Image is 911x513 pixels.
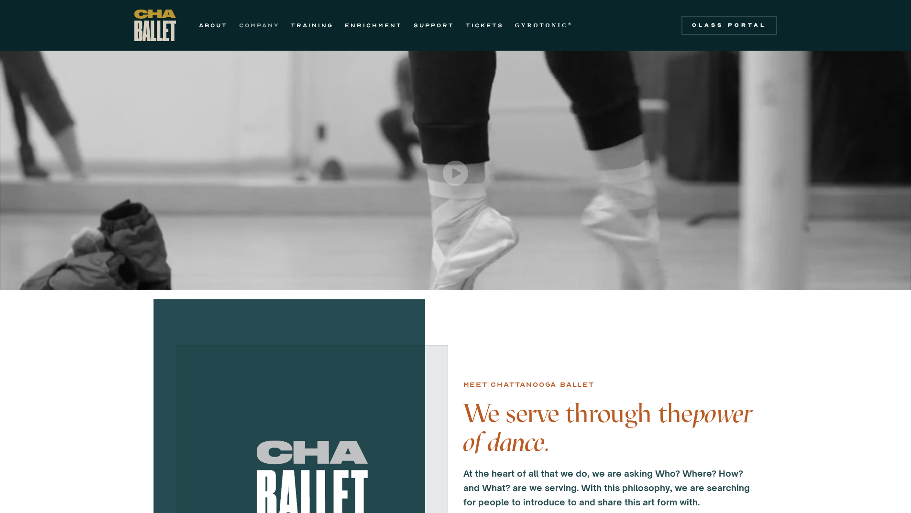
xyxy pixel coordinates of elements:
a: ABOUT [199,20,228,31]
strong: At the heart of all that we do, we are asking Who? Where? How? and What? are we serving. With thi... [463,468,750,507]
a: GYROTONIC® [515,20,573,31]
a: COMPANY [239,20,279,31]
div: Meet chattanooga ballet [463,379,594,391]
div: Class Portal [687,22,771,29]
a: TICKETS [466,20,504,31]
sup: ® [568,22,573,26]
a: SUPPORT [414,20,454,31]
a: ENRICHMENT [345,20,402,31]
h4: We serve through the [463,399,758,457]
a: home [134,10,176,41]
a: Class Portal [681,16,777,35]
a: TRAINING [291,20,333,31]
em: power of dance. [463,398,752,458]
strong: GYROTONIC [515,22,568,29]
